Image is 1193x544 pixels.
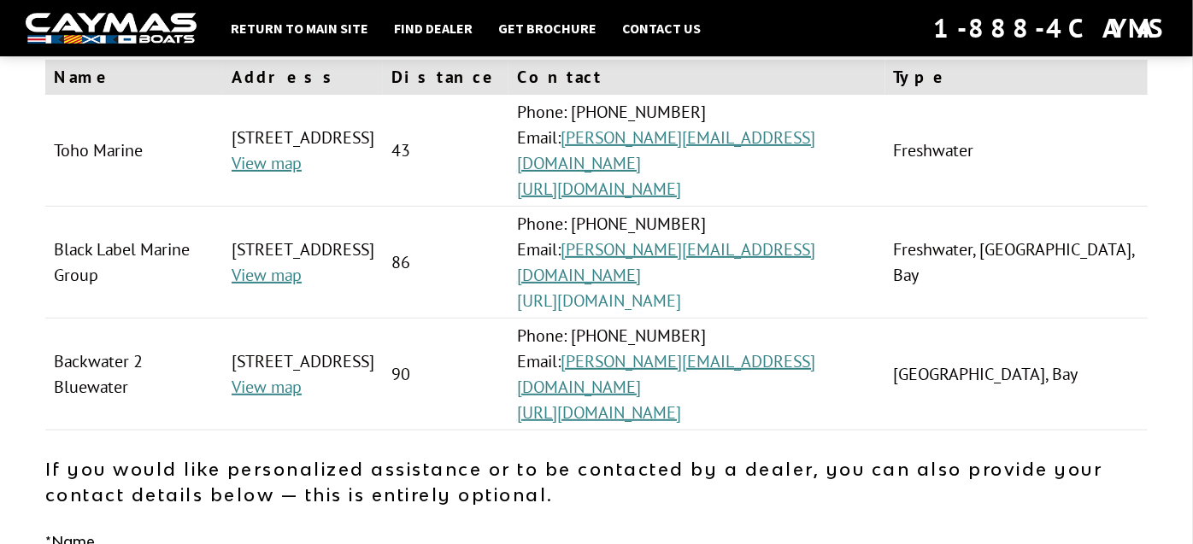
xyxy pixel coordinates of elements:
td: Phone: [PHONE_NUMBER] Email: [508,95,885,207]
img: white-logo-c9c8dbefe5ff5ceceb0f0178aa75bf4bb51f6bca0971e226c86eb53dfe498488.png [26,13,197,44]
a: Find Dealer [385,17,481,39]
th: Address [223,60,383,95]
td: Black Label Marine Group [45,207,223,319]
a: [PERSON_NAME][EMAIL_ADDRESS][DOMAIN_NAME] [517,126,815,174]
a: View map [232,264,302,286]
td: 86 [383,207,508,319]
a: [URL][DOMAIN_NAME] [517,178,681,200]
td: [STREET_ADDRESS] [223,95,383,207]
th: Type [885,60,1148,95]
a: [URL][DOMAIN_NAME] [517,401,681,424]
a: View map [232,376,302,398]
td: [STREET_ADDRESS] [223,207,383,319]
a: View map [232,152,302,174]
th: Contact [508,60,885,95]
a: Return to main site [222,17,377,39]
td: Phone: [PHONE_NUMBER] Email: [508,319,885,430]
th: Distance [383,60,508,95]
td: Backwater 2 Bluewater [45,319,223,430]
a: Contact Us [614,17,709,39]
p: If you would like personalized assistance or to be contacted by a dealer, you can also provide yo... [45,456,1148,507]
a: Get Brochure [490,17,605,39]
td: [STREET_ADDRESS] [223,319,383,430]
td: Phone: [PHONE_NUMBER] Email: [508,207,885,319]
td: 43 [383,95,508,207]
th: Name [45,60,223,95]
td: Freshwater, [GEOGRAPHIC_DATA], Bay [885,207,1148,319]
a: [PERSON_NAME][EMAIL_ADDRESS][DOMAIN_NAME] [517,238,815,286]
div: 1-888-4CAYMAS [933,9,1167,47]
a: [PERSON_NAME][EMAIL_ADDRESS][DOMAIN_NAME] [517,350,815,398]
td: 90 [383,319,508,430]
td: [GEOGRAPHIC_DATA], Bay [885,319,1148,430]
td: Freshwater [885,95,1148,207]
td: Toho Marine [45,95,223,207]
a: [URL][DOMAIN_NAME] [517,290,681,312]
